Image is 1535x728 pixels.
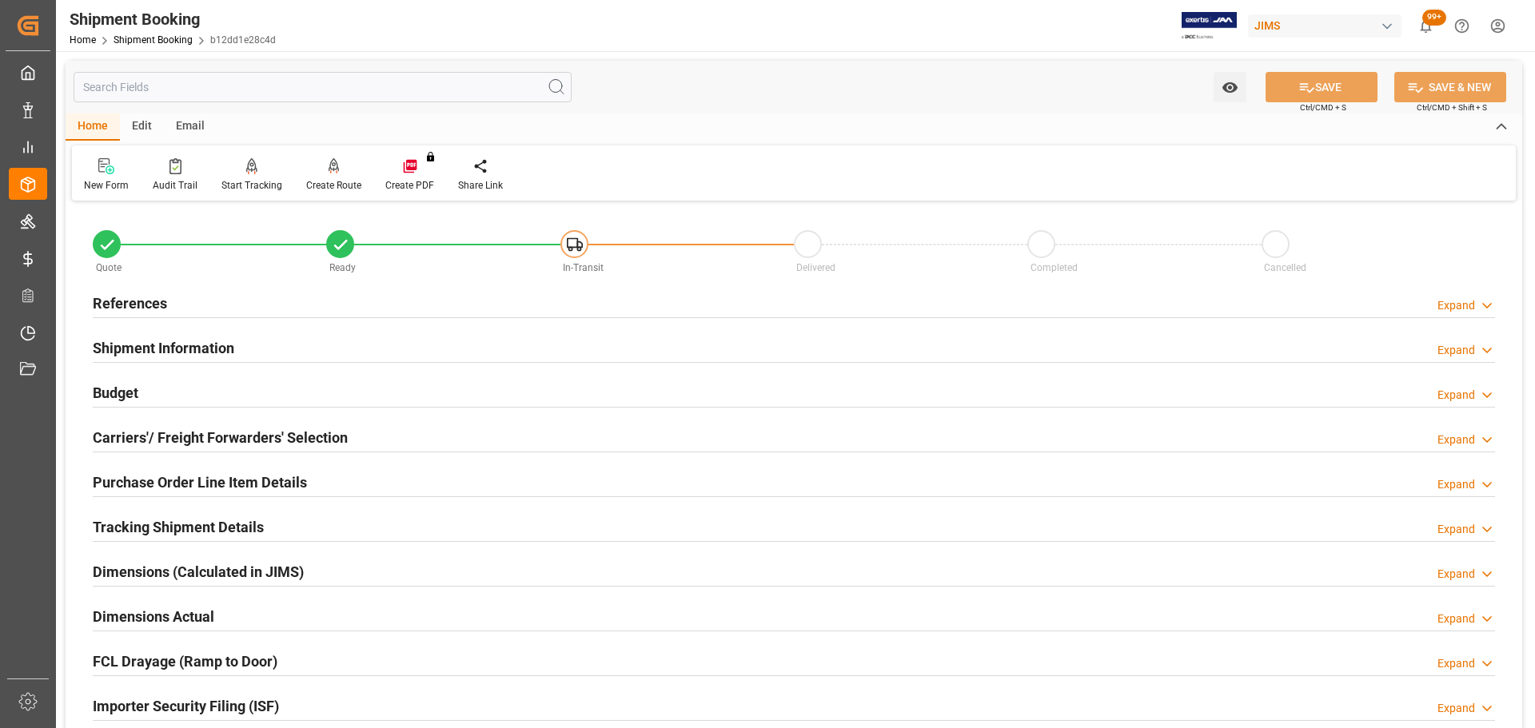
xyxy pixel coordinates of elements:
div: Shipment Booking [70,7,276,31]
div: Expand [1437,387,1475,404]
div: Expand [1437,611,1475,627]
div: Expand [1437,566,1475,583]
div: New Form [84,178,129,193]
div: Expand [1437,297,1475,314]
div: Expand [1437,521,1475,538]
input: Search Fields [74,72,572,102]
div: Share Link [458,178,503,193]
span: Ctrl/CMD + Shift + S [1417,101,1487,113]
div: Expand [1437,655,1475,672]
a: Shipment Booking [114,34,193,46]
div: Edit [120,113,164,141]
a: Home [70,34,96,46]
span: Quote [96,262,122,273]
span: In-Transit [563,262,604,273]
div: Expand [1437,476,1475,493]
span: Delivered [796,262,835,273]
h2: Carriers'/ Freight Forwarders' Selection [93,427,348,448]
button: open menu [1214,72,1246,102]
span: Ctrl/CMD + S [1300,101,1346,113]
h2: Dimensions Actual [93,606,214,627]
div: JIMS [1248,14,1401,38]
div: Expand [1437,700,1475,717]
span: 99+ [1422,10,1446,26]
button: SAVE & NEW [1394,72,1506,102]
h2: References [93,292,167,314]
h2: Purchase Order Line Item Details [93,471,307,493]
div: Expand [1437,432,1475,448]
h2: Budget [93,382,138,404]
h2: FCL Drayage (Ramp to Door) [93,650,277,672]
button: show 100 new notifications [1408,8,1444,44]
button: SAVE [1266,72,1378,102]
h2: Shipment Information [93,337,234,359]
div: Audit Trail [153,178,197,193]
h2: Tracking Shipment Details [93,516,264,538]
span: Completed [1031,262,1078,273]
span: Ready [329,262,356,273]
img: Exertis%20JAM%20-%20Email%20Logo.jpg_1722504956.jpg [1182,12,1237,40]
button: JIMS [1248,10,1408,41]
div: Start Tracking [221,178,282,193]
div: Home [66,113,120,141]
div: Expand [1437,342,1475,359]
span: Cancelled [1264,262,1306,273]
div: Email [164,113,217,141]
div: Create Route [306,178,361,193]
button: Help Center [1444,8,1480,44]
h2: Importer Security Filing (ISF) [93,695,279,717]
h2: Dimensions (Calculated in JIMS) [93,561,304,583]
